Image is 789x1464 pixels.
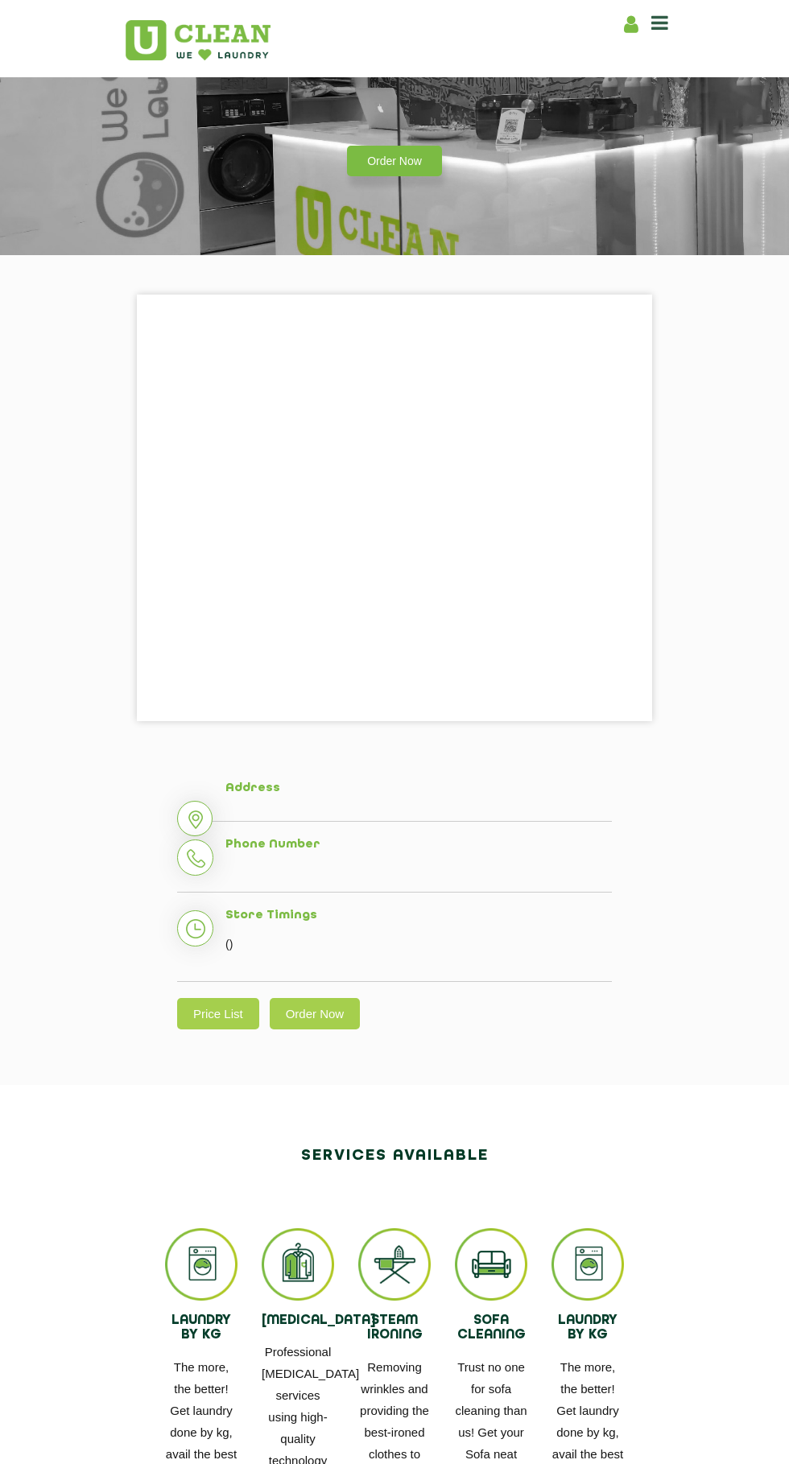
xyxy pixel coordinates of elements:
h4: SOFA CLEANING [455,1313,527,1343]
img: UClean Laundry and Dry Cleaning [126,20,271,60]
a: Order Now [347,146,442,176]
img: ss_icon_3.png [358,1228,431,1301]
h5: Store Timings [225,909,612,923]
p: () [225,932,612,956]
h5: Address [225,781,612,796]
img: ss_icon_1.png [165,1228,238,1301]
h4: LAUNDRY BY KG [165,1313,238,1343]
h4: STEAM IRONING [358,1313,431,1343]
img: ss_icon_1.png [551,1228,624,1301]
img: ss_icon_2.png [262,1228,334,1301]
h4: [MEDICAL_DATA] [262,1313,334,1329]
h4: LAUNDRY BY KG [551,1313,624,1343]
img: ss_icon_4.png [455,1228,527,1301]
h5: Phone Number [225,838,612,852]
a: Order Now [270,998,361,1029]
a: Price List [177,998,259,1029]
h2: Services available [125,1141,664,1170]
